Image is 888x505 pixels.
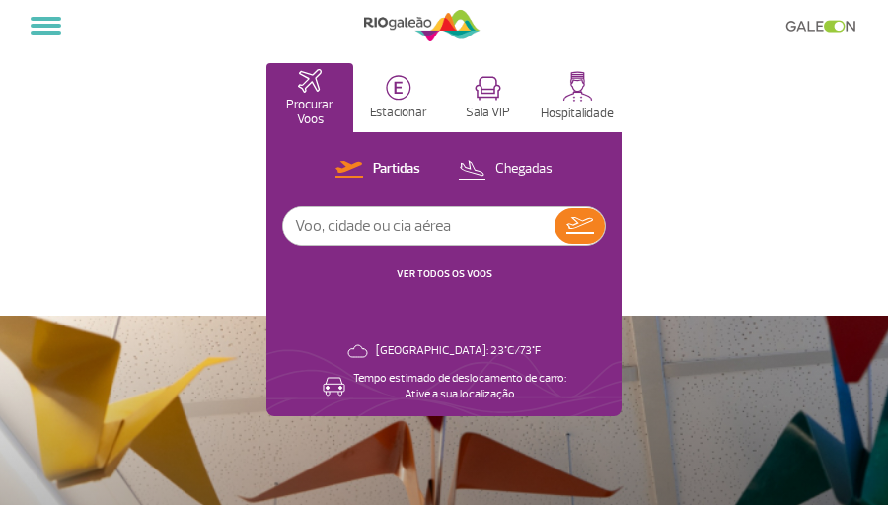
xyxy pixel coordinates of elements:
button: Estacionar [355,63,442,132]
p: Procurar Voos [276,98,343,127]
button: Hospitalidade [533,63,622,132]
button: Partidas [330,157,426,182]
p: Partidas [373,160,420,179]
p: Chegadas [495,160,553,179]
button: Procurar Voos [266,63,353,132]
img: airplaneHomeActive.svg [298,69,322,93]
img: carParkingHome.svg [386,75,411,101]
img: vipRoom.svg [475,76,501,101]
button: Sala VIP [444,63,531,132]
a: VER TODOS OS VOOS [397,267,492,280]
p: Sala VIP [466,106,510,120]
input: Voo, cidade ou cia aérea [283,207,555,245]
button: Chegadas [452,157,558,182]
p: Estacionar [370,106,427,120]
p: [GEOGRAPHIC_DATA]: 23°C/73°F [376,343,541,359]
p: Tempo estimado de deslocamento de carro: Ative a sua localização [353,371,566,402]
p: Hospitalidade [541,107,614,121]
button: VER TODOS OS VOOS [391,266,498,282]
img: hospitality.svg [562,71,593,102]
